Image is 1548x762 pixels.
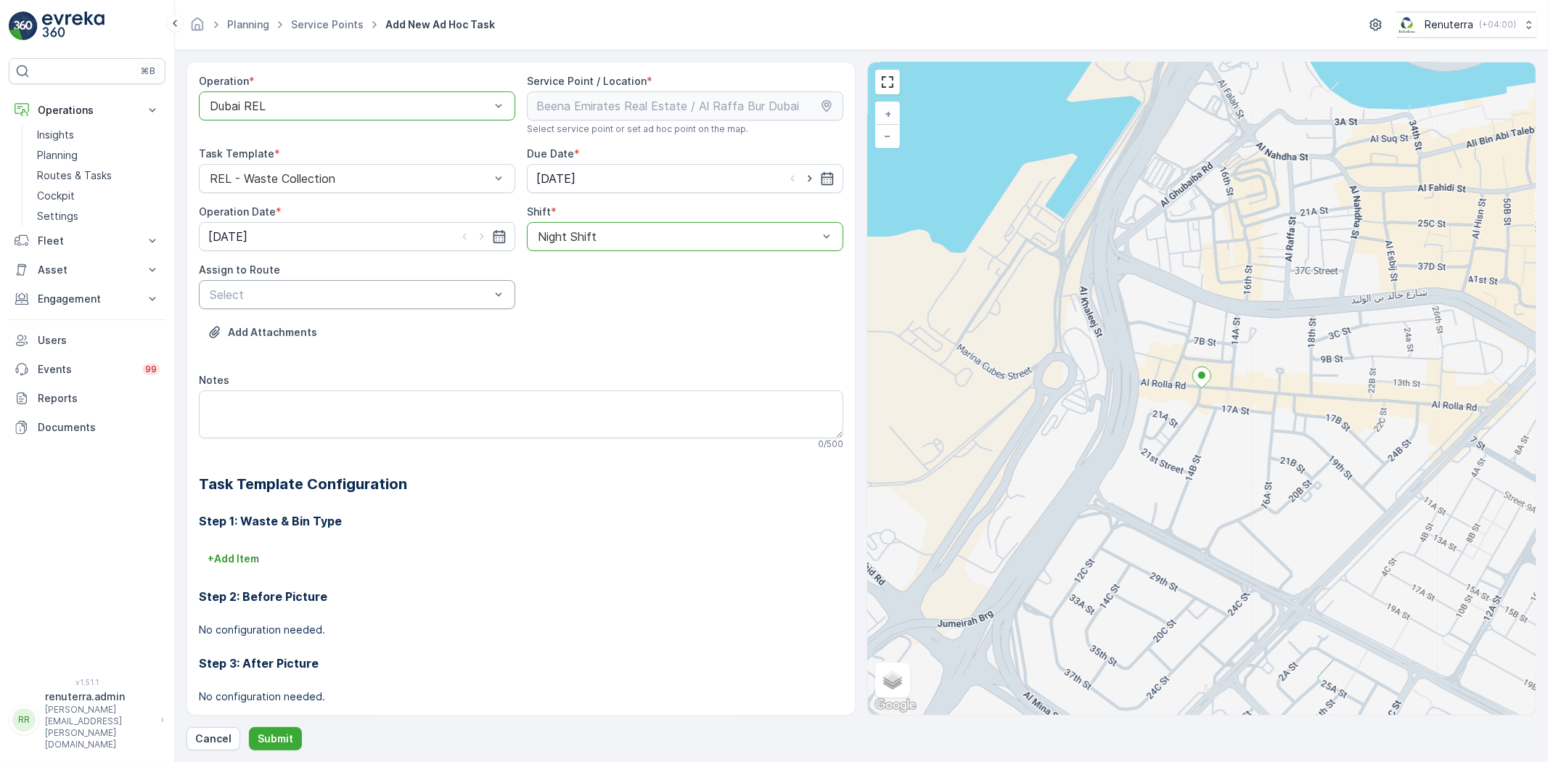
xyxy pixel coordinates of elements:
[9,355,165,384] a: Events99
[1396,17,1419,33] img: Screenshot_2024-07-26_at_13.33.01.png
[9,689,165,750] button: RRrenuterra.admin[PERSON_NAME][EMAIL_ADDRESS][PERSON_NAME][DOMAIN_NAME]
[195,732,232,746] p: Cancel
[9,226,165,255] button: Fleet
[9,12,38,41] img: logo
[527,147,574,160] label: Due Date
[527,205,551,218] label: Shift
[38,333,160,348] p: Users
[187,727,240,750] button: Cancel
[9,678,165,687] span: v 1.51.1
[527,123,748,135] span: Select service point or set ad hoc point on the map.
[199,588,843,605] h3: Step 2: Before Picture
[9,255,165,284] button: Asset
[199,75,249,87] label: Operation
[1396,12,1536,38] button: Renuterra(+04:00)
[877,71,898,93] a: View Fullscreen
[38,292,136,306] p: Engagement
[199,473,843,495] h2: Task Template Configuration
[9,284,165,314] button: Engagement
[199,222,515,251] input: dd/mm/yyyy
[208,552,259,566] p: + Add Item
[145,364,157,375] p: 99
[199,623,843,637] p: No configuration needed.
[45,704,154,750] p: [PERSON_NAME][EMAIL_ADDRESS][PERSON_NAME][DOMAIN_NAME]
[31,145,165,165] a: Planning
[818,438,843,450] p: 0 / 500
[199,205,276,218] label: Operation Date
[189,22,205,34] a: Homepage
[872,696,920,715] a: Open this area in Google Maps (opens a new window)
[9,326,165,355] a: Users
[885,129,892,142] span: −
[877,103,898,125] a: Zoom In
[38,420,160,435] p: Documents
[42,12,105,41] img: logo_light-DOdMpM7g.png
[37,209,78,224] p: Settings
[38,391,160,406] p: Reports
[31,186,165,206] a: Cockpit
[210,286,490,303] p: Select
[199,689,843,704] p: No configuration needed.
[199,655,843,672] h3: Step 3: After Picture
[37,189,75,203] p: Cockpit
[258,732,293,746] p: Submit
[199,374,229,386] label: Notes
[199,512,843,530] h3: Step 1: Waste & Bin Type
[9,413,165,442] a: Documents
[31,165,165,186] a: Routes & Tasks
[37,168,112,183] p: Routes & Tasks
[199,321,326,344] button: Upload File
[199,547,268,570] button: +Add Item
[199,147,274,160] label: Task Template
[228,325,317,340] p: Add Attachments
[1425,17,1473,32] p: Renuterra
[382,17,498,32] span: Add New Ad Hoc Task
[38,103,136,118] p: Operations
[199,263,280,276] label: Assign to Route
[872,696,920,715] img: Google
[885,107,891,120] span: +
[38,234,136,248] p: Fleet
[38,263,136,277] p: Asset
[527,75,647,87] label: Service Point / Location
[31,206,165,226] a: Settings
[227,18,269,30] a: Planning
[291,18,364,30] a: Service Points
[877,664,909,696] a: Layers
[141,65,155,77] p: ⌘B
[9,384,165,413] a: Reports
[249,727,302,750] button: Submit
[527,91,843,120] input: Beena Emirates Real Estate / Al Raffa Bur Dubai
[12,708,36,732] div: RR
[45,689,154,704] p: renuterra.admin
[37,148,78,163] p: Planning
[31,125,165,145] a: Insights
[9,96,165,125] button: Operations
[1479,19,1516,30] p: ( +04:00 )
[37,128,74,142] p: Insights
[38,362,134,377] p: Events
[527,164,843,193] input: dd/mm/yyyy
[877,125,898,147] a: Zoom Out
